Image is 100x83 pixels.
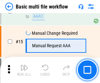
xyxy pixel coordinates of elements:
[32,31,78,36] div: Manual Change Required
[16,39,23,44] span: # 15
[83,66,91,74] img: Main button
[32,43,70,48] div: Manual Request AAA
[16,4,68,10] div: Basic multi file workflow
[78,4,84,9] img: Support
[32,12,45,20] div: AAA1
[87,3,95,10] img: Settings menu
[5,3,13,10] img: Back
[26,14,29,19] div: to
